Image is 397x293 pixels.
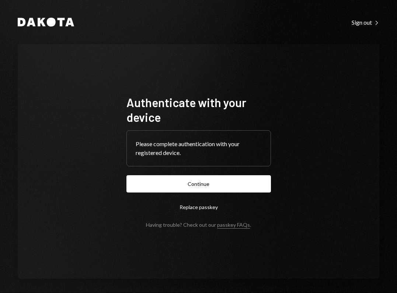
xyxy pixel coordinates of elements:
[136,140,262,157] div: Please complete authentication with your registered device.
[146,222,251,228] div: Having trouble? Check out our .
[126,175,271,193] button: Continue
[126,198,271,216] button: Replace passkey
[126,95,271,124] h1: Authenticate with your device
[217,222,250,229] a: passkey FAQs
[352,19,379,26] div: Sign out
[352,18,379,26] a: Sign out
